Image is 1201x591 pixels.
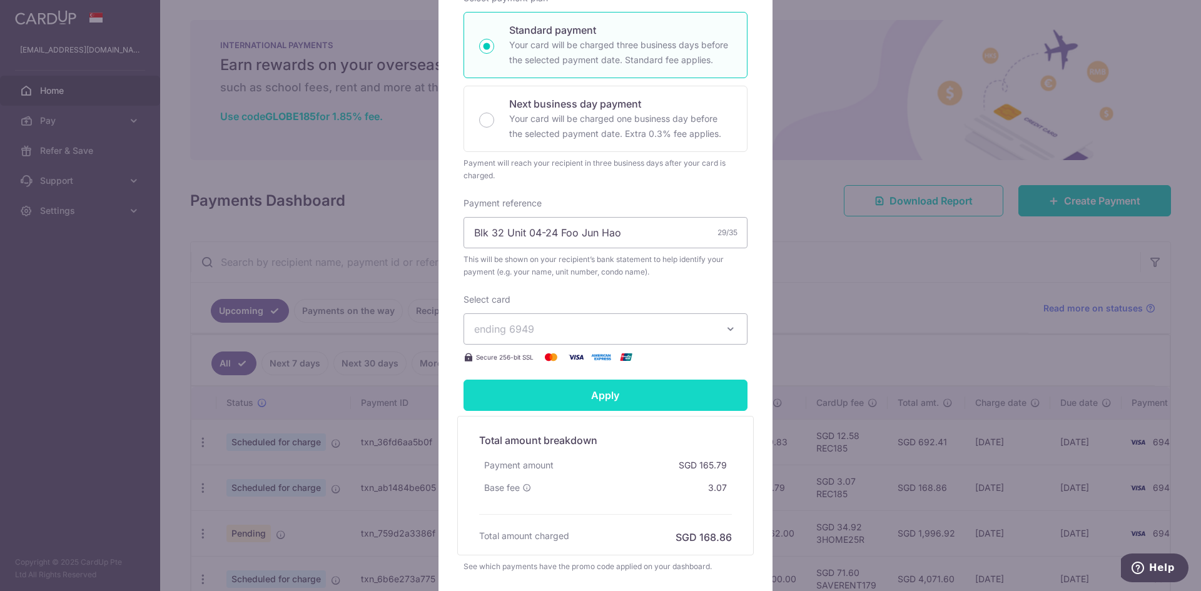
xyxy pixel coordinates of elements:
[1121,553,1188,585] iframe: Opens a widget where you can find more information
[464,293,510,306] label: Select card
[717,226,737,239] div: 29/35
[676,530,732,545] h6: SGD 168.86
[464,380,747,411] input: Apply
[464,253,747,278] span: This will be shown on your recipient’s bank statement to help identify your payment (e.g. your na...
[674,454,732,477] div: SGD 165.79
[509,96,732,111] p: Next business day payment
[479,454,559,477] div: Payment amount
[539,350,564,365] img: Mastercard
[589,350,614,365] img: American Express
[476,352,534,362] span: Secure 256-bit SSL
[564,350,589,365] img: Visa
[464,560,747,573] div: See which payments have the promo code applied on your dashboard.
[474,323,534,335] span: ending 6949
[509,38,732,68] p: Your card will be charged three business days before the selected payment date. Standard fee appl...
[479,530,569,542] h6: Total amount charged
[464,313,747,345] button: ending 6949
[509,23,732,38] p: Standard payment
[464,197,542,210] label: Payment reference
[464,157,747,182] div: Payment will reach your recipient in three business days after your card is charged.
[479,433,732,448] h5: Total amount breakdown
[509,111,732,141] p: Your card will be charged one business day before the selected payment date. Extra 0.3% fee applies.
[614,350,639,365] img: UnionPay
[703,477,732,499] div: 3.07
[484,482,520,494] span: Base fee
